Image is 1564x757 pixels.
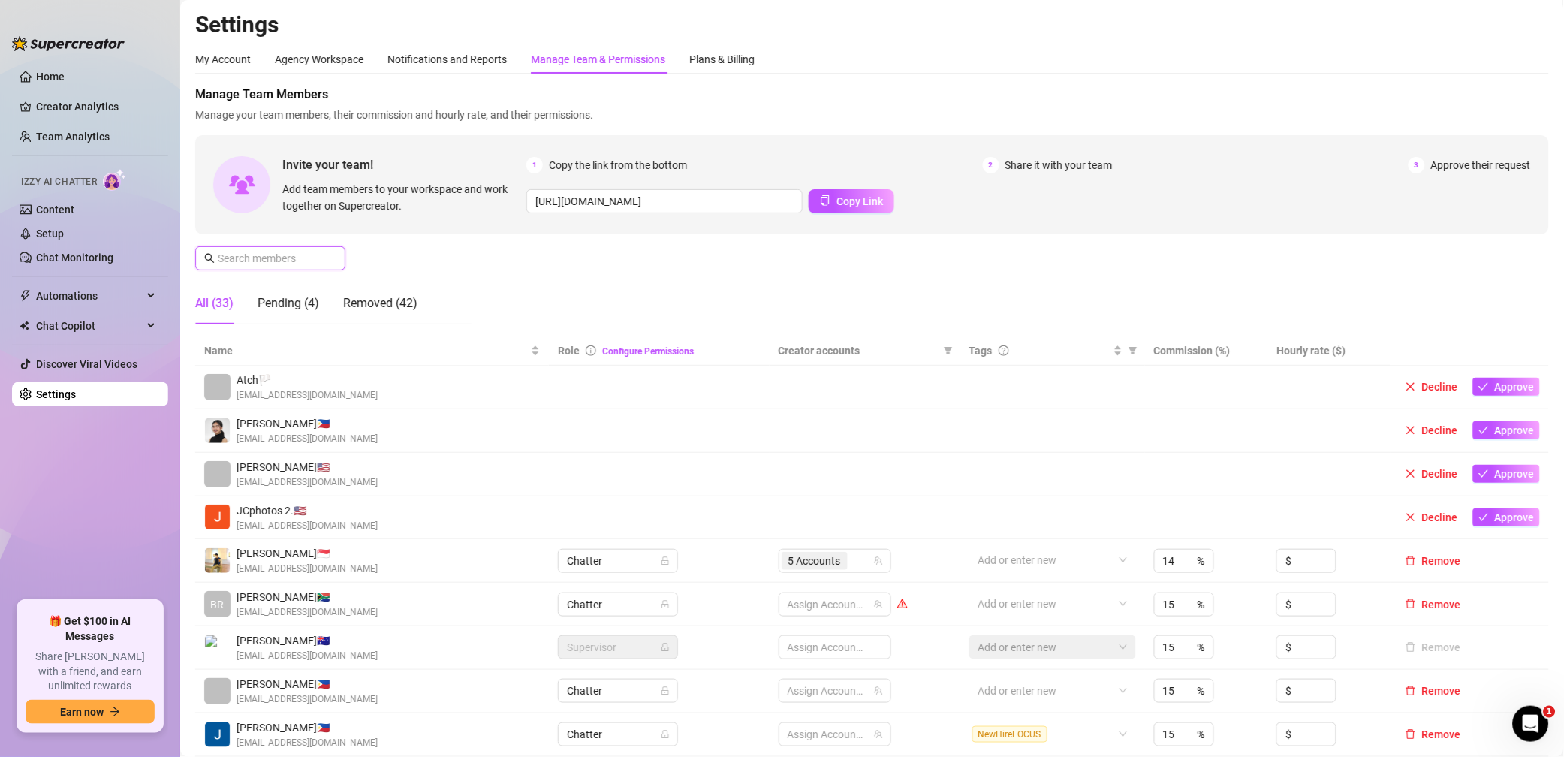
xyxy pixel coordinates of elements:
span: 3 [1409,157,1425,173]
span: 5 Accounts [782,552,848,570]
a: Home [36,71,65,83]
span: close [1406,425,1416,436]
span: [PERSON_NAME] 🇸🇬 [237,545,378,562]
span: lock [661,686,670,695]
div: Removed (42) [343,294,417,312]
span: filter [941,339,956,362]
a: Chat Monitoring [36,252,113,264]
span: lock [661,730,670,739]
div: All (33) [195,294,234,312]
a: Configure Permissions [602,346,694,357]
span: 1 [526,157,543,173]
span: [EMAIL_ADDRESS][DOMAIN_NAME] [237,692,378,707]
th: Commission (%) [1145,336,1267,366]
span: copy [820,195,830,206]
a: Team Analytics [36,131,110,143]
span: check [1478,469,1489,479]
span: BR [211,596,225,613]
span: Add team members to your workspace and work together on Supercreator. [282,181,520,214]
span: arrow-right [110,707,120,717]
span: Automations [36,284,143,308]
span: Chat Copilot [36,314,143,338]
span: search [204,253,215,264]
span: Supervisor [567,636,669,659]
span: Remove [1422,599,1461,611]
div: Pending (4) [258,294,319,312]
span: lock [661,600,670,609]
span: lock [661,556,670,565]
img: JCphotos 2020 [205,505,230,529]
span: Decline [1422,511,1458,523]
span: Approve [1495,511,1535,523]
span: [PERSON_NAME] 🇿🇦 [237,589,378,605]
span: close [1406,512,1416,523]
img: Justine Bairan [205,418,230,443]
img: AI Chatter [103,169,126,191]
button: Decline [1400,421,1464,439]
span: [EMAIL_ADDRESS][DOMAIN_NAME] [237,649,378,663]
span: JCphotos 2. 🇺🇸 [237,502,378,519]
span: 1 [1544,706,1556,718]
button: Copy Link [809,189,894,213]
span: Approve their request [1431,157,1531,173]
a: Creator Analytics [36,95,156,119]
span: Invite your team! [282,155,526,174]
button: Remove [1400,552,1467,570]
button: Earn nowarrow-right [26,700,155,724]
button: Remove [1400,596,1467,614]
span: Decline [1422,381,1458,393]
iframe: Intercom live chat [1513,706,1549,742]
span: Chatter [567,593,669,616]
span: Approve [1495,424,1535,436]
span: Chatter [567,723,669,746]
span: Approve [1495,468,1535,480]
img: logo-BBDzfeDw.svg [12,36,125,51]
span: [PERSON_NAME] 🇦🇺 [237,632,378,649]
div: Manage Team & Permissions [531,51,665,68]
span: lock [661,643,670,652]
img: Chat Copilot [20,321,29,331]
span: check [1478,382,1489,392]
span: thunderbolt [20,290,32,302]
span: 5 Accounts [788,553,841,569]
span: question-circle [999,345,1009,356]
span: Copy Link [836,195,883,207]
span: team [874,600,883,609]
span: [PERSON_NAME] 🇵🇭 [237,415,378,432]
span: Name [204,342,528,359]
span: Izzy AI Chatter [21,175,97,189]
a: Discover Viral Videos [36,358,137,370]
span: Role [558,345,580,357]
span: 2 [983,157,999,173]
button: Decline [1400,378,1464,396]
span: Chatter [567,550,669,572]
span: close [1406,382,1416,392]
span: [EMAIL_ADDRESS][DOMAIN_NAME] [237,475,378,490]
span: NewHireFOCUS [972,726,1047,743]
div: My Account [195,51,251,68]
img: Moana Seas [205,635,230,660]
input: Search members [218,250,324,267]
span: info-circle [586,345,596,356]
span: [EMAIL_ADDRESS][DOMAIN_NAME] [237,605,378,620]
span: [EMAIL_ADDRESS][DOMAIN_NAME] [237,736,378,750]
span: [PERSON_NAME] 🇵🇭 [237,719,378,736]
span: [EMAIL_ADDRESS][DOMAIN_NAME] [237,388,378,403]
span: Remove [1422,685,1461,697]
span: team [874,730,883,739]
span: [EMAIL_ADDRESS][DOMAIN_NAME] [237,432,378,446]
span: delete [1406,686,1416,696]
span: Decline [1422,424,1458,436]
button: Decline [1400,465,1464,483]
button: Remove [1400,638,1467,656]
span: Creator accounts [779,342,938,359]
button: Remove [1400,725,1467,743]
span: [PERSON_NAME] 🇺🇸 [237,459,378,475]
span: Decline [1422,468,1458,480]
img: John Jacob Caneja [205,722,230,747]
div: Agency Workspace [275,51,363,68]
span: check [1478,425,1489,436]
button: Decline [1400,508,1464,526]
div: Notifications and Reports [387,51,507,68]
div: Plans & Billing [689,51,755,68]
